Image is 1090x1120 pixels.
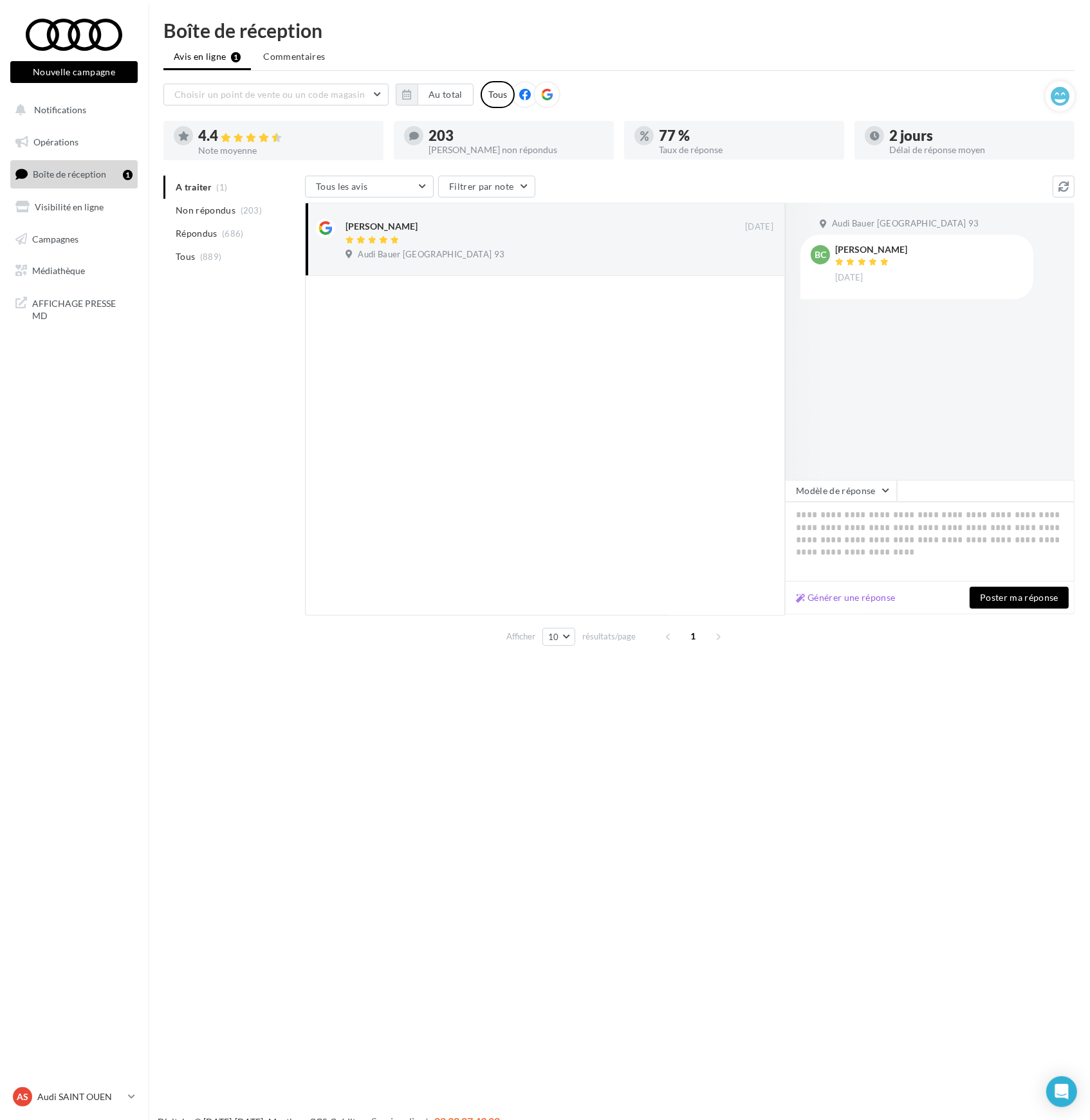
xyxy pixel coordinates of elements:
[123,170,133,180] div: 1
[683,626,704,647] span: 1
[316,181,368,192] span: Tous les avis
[542,628,575,646] button: 10
[10,61,138,83] button: Nouvelle campagne
[263,50,325,63] span: Commentaires
[32,233,79,244] span: Campagnes
[37,1090,123,1103] p: Audi SAINT OUEN
[506,630,535,643] span: Afficher
[889,129,1064,143] div: 2 jours
[418,84,474,106] button: Au total
[163,21,1075,40] div: Boîte de réception
[8,289,140,327] a: AFFICHAGE PRESSE MD
[8,129,140,156] a: Opérations
[8,226,140,253] a: Campagnes
[198,129,373,143] div: 4.4
[35,201,104,212] span: Visibilité en ligne
[176,227,217,240] span: Répondus
[659,129,834,143] div: 77 %
[241,205,263,216] span: (203)
[8,194,140,221] a: Visibilité en ligne
[176,204,236,217] span: Non répondus
[305,176,434,197] button: Tous les avis
[481,81,515,108] div: Tous
[1046,1076,1077,1107] div: Open Intercom Messenger
[396,84,474,106] button: Au total
[200,252,222,262] span: (889)
[32,265,85,276] span: Médiathèque
[548,632,559,642] span: 10
[970,587,1069,609] button: Poster ma réponse
[429,145,604,154] div: [PERSON_NAME] non répondus
[33,136,79,147] span: Opérations
[659,145,834,154] div: Taux de réponse
[835,245,907,254] div: [PERSON_NAME]
[889,145,1064,154] div: Délai de réponse moyen
[8,160,140,188] a: Boîte de réception1
[8,257,140,284] a: Médiathèque
[346,220,418,233] div: [PERSON_NAME]
[10,1085,138,1109] a: AS Audi SAINT OUEN
[222,228,244,239] span: (686)
[198,146,373,155] div: Note moyenne
[358,249,504,261] span: Audi Bauer [GEOGRAPHIC_DATA] 93
[438,176,535,197] button: Filtrer par note
[815,248,826,261] span: BC
[176,250,195,263] span: Tous
[33,169,106,179] span: Boîte de réception
[791,590,901,605] button: Générer une réponse
[429,129,604,143] div: 203
[582,630,636,643] span: résultats/page
[17,1090,28,1103] span: AS
[32,295,133,322] span: AFFICHAGE PRESSE MD
[835,272,864,284] span: [DATE]
[8,96,135,124] button: Notifications
[785,480,897,502] button: Modèle de réponse
[34,104,86,115] span: Notifications
[745,221,773,233] span: [DATE]
[174,89,365,100] span: Choisir un point de vente ou un code magasin
[163,84,389,106] button: Choisir un point de vente ou un code magasin
[832,218,979,230] span: Audi Bauer [GEOGRAPHIC_DATA] 93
